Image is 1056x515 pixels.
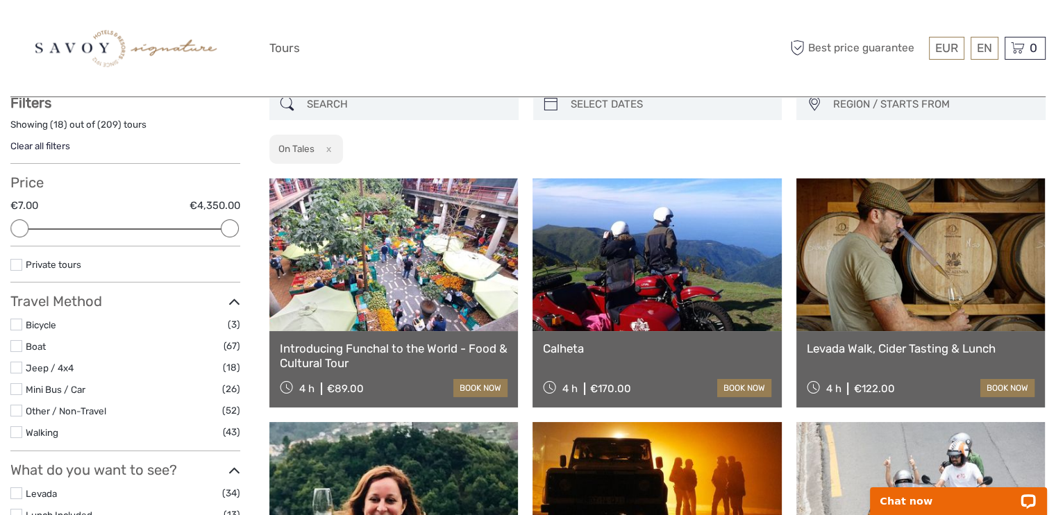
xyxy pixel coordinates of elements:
div: EN [971,37,998,60]
span: 4 h [562,382,578,395]
span: (52) [222,403,240,419]
iframe: LiveChat chat widget [861,471,1056,515]
label: €7.00 [10,199,38,213]
span: (26) [222,381,240,397]
a: book now [717,379,771,397]
a: Bicycle [26,319,56,330]
h3: What do you want to see? [10,462,240,478]
span: (3) [228,316,240,332]
span: 4 h [825,382,841,395]
h2: On Tales [278,143,315,154]
a: Tours [269,38,300,58]
span: (43) [223,424,240,440]
span: 0 [1028,41,1039,55]
button: REGION / STARTS FROM [827,93,1039,116]
img: 3277-1c346890-c6f6-4fa1-a3ad-f4ea560112ad_logo_big.png [33,10,218,86]
a: Private tours [26,259,81,270]
a: Calheta [543,341,771,355]
a: Levada Walk, Cider Tasting & Lunch [807,341,1034,355]
div: Showing ( ) out of ( ) tours [10,118,240,140]
div: €170.00 [590,382,631,395]
div: €122.00 [853,382,894,395]
a: Jeep / 4x4 [26,362,74,373]
input: SELECT DATES [565,92,776,117]
strong: Filters [10,94,51,111]
a: Walking [26,427,58,438]
span: (67) [224,338,240,354]
input: SEARCH [301,92,512,117]
a: Introducing Funchal to the World - Food & Cultural Tour [280,341,508,370]
span: Best price guarantee [787,37,925,60]
h3: Travel Method [10,293,240,310]
a: Boat [26,341,46,352]
a: Mini Bus / Car [26,384,85,395]
span: EUR [935,41,958,55]
a: Other / Non-Travel [26,405,106,416]
label: 18 [53,118,64,131]
a: Levada [26,488,57,499]
span: (18) [223,360,240,375]
span: 4 h [299,382,315,395]
h3: Price [10,174,240,191]
a: book now [453,379,508,397]
button: x [317,142,335,156]
div: €89.00 [327,382,364,395]
a: Clear all filters [10,140,70,151]
label: 209 [101,118,118,131]
span: (34) [222,485,240,501]
a: book now [980,379,1034,397]
label: €4,350.00 [190,199,240,213]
